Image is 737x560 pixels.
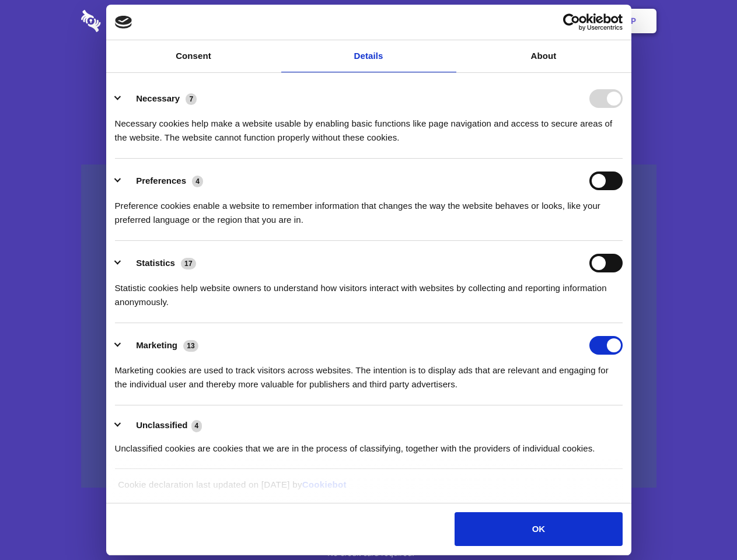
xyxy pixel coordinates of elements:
a: About [456,40,631,72]
button: OK [455,512,622,546]
span: 13 [183,340,198,352]
button: Preferences (4) [115,171,211,190]
label: Preferences [136,176,186,185]
span: 7 [186,93,197,105]
a: Cookiebot [302,480,347,489]
label: Statistics [136,258,175,268]
img: logo-wordmark-white-trans-d4663122ce5f474addd5e946df7df03e33cb6a1c49d2221995e7729f52c070b2.svg [81,10,181,32]
a: Wistia video thumbnail [81,164,656,488]
div: Cookie declaration last updated on [DATE] by [109,478,628,501]
button: Unclassified (4) [115,418,209,433]
div: Necessary cookies help make a website usable by enabling basic functions like page navigation and... [115,108,623,145]
a: Usercentrics Cookiebot - opens in a new window [521,13,623,31]
button: Marketing (13) [115,336,206,355]
div: Marketing cookies are used to track visitors across websites. The intention is to display ads tha... [115,355,623,391]
img: logo [115,16,132,29]
a: Consent [106,40,281,72]
label: Necessary [136,93,180,103]
span: 17 [181,258,196,269]
div: Unclassified cookies are cookies that we are in the process of classifying, together with the pro... [115,433,623,456]
span: 4 [191,420,202,432]
button: Statistics (17) [115,254,204,272]
label: Marketing [136,340,177,350]
a: Pricing [343,3,393,39]
iframe: Drift Widget Chat Controller [679,502,723,546]
div: Preference cookies enable a website to remember information that changes the way the website beha... [115,190,623,227]
a: Login [529,3,580,39]
div: Statistic cookies help website owners to understand how visitors interact with websites by collec... [115,272,623,309]
button: Necessary (7) [115,89,204,108]
a: Details [281,40,456,72]
span: 4 [192,176,203,187]
h1: Eliminate Slack Data Loss. [81,52,656,94]
a: Contact [473,3,527,39]
h4: Auto-redaction of sensitive data, encrypted data sharing and self-destructing private chats. Shar... [81,106,656,145]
